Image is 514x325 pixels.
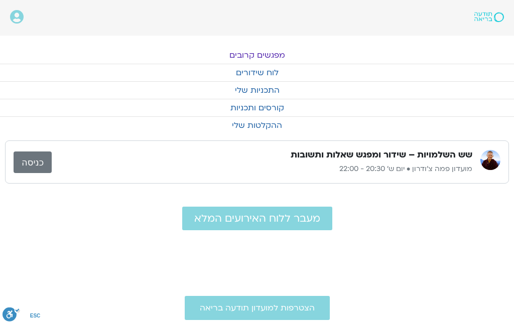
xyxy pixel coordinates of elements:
[194,213,320,224] span: מעבר ללוח האירועים המלא
[185,296,330,320] a: הצטרפות למועדון תודעה בריאה
[182,207,332,230] a: מעבר ללוח האירועים המלא
[52,163,472,175] p: מועדון פמה צ'ודרון • יום ש׳ 20:30 - 22:00
[200,303,315,312] span: הצטרפות למועדון תודעה בריאה
[14,151,52,173] a: כניסה
[480,150,500,170] img: מועדון פמה צ'ודרון
[291,149,472,161] h3: שש השלמויות – שידור ומפגש שאלות ותשובות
